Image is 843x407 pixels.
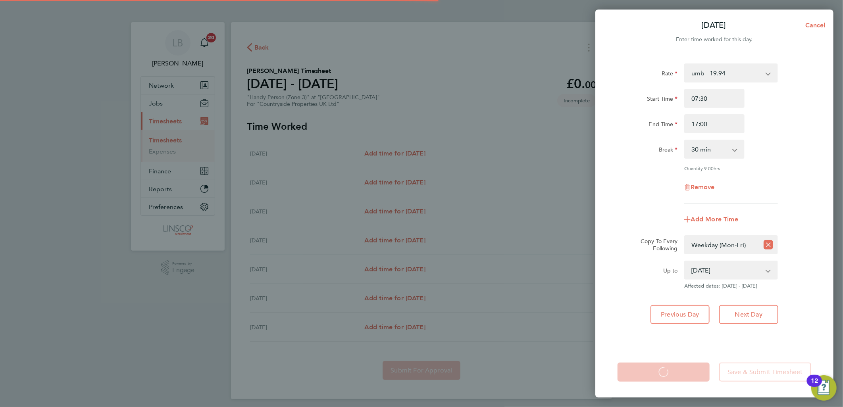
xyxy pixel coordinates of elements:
label: Start Time [647,95,678,105]
button: Previous Day [651,305,710,324]
button: Reset selection [764,236,773,253]
label: Copy To Every Following [634,238,678,252]
label: End Time [649,121,678,130]
div: Quantity: hrs [684,165,778,171]
div: Enter time worked for this day. [595,35,833,44]
button: Remove [684,184,715,190]
span: Remove [691,183,715,191]
span: Previous Day [661,311,699,319]
label: Rate [662,70,678,79]
div: 12 [811,381,818,391]
span: 9.00 [704,165,714,171]
button: Open Resource Center, 12 new notifications [811,375,837,401]
button: Cancel [793,17,833,33]
span: Add More Time [691,215,738,223]
button: Next Day [719,305,778,324]
span: Cancel [803,21,826,29]
span: Affected dates: [DATE] - [DATE] [684,283,778,289]
label: Break [659,146,678,156]
span: Next Day [735,311,762,319]
input: E.g. 08:00 [684,89,745,108]
label: Up to [663,267,678,276]
button: Add More Time [684,216,738,223]
p: [DATE] [702,20,726,31]
input: E.g. 18:00 [684,114,745,133]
